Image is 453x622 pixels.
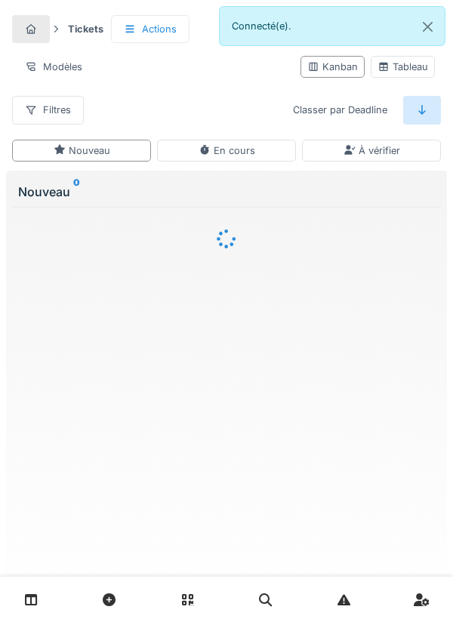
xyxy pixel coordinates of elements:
[54,143,110,158] div: Nouveau
[344,143,400,158] div: À vérifier
[199,143,255,158] div: En cours
[111,15,190,43] div: Actions
[12,53,95,81] div: Modèles
[62,22,109,36] strong: Tickets
[73,183,80,201] sup: 0
[377,60,428,74] div: Tableau
[18,183,435,201] div: Nouveau
[307,60,358,74] div: Kanban
[219,6,445,46] div: Connecté(e).
[12,96,84,124] div: Filtres
[280,96,400,124] div: Classer par Deadline
[411,7,445,47] button: Close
